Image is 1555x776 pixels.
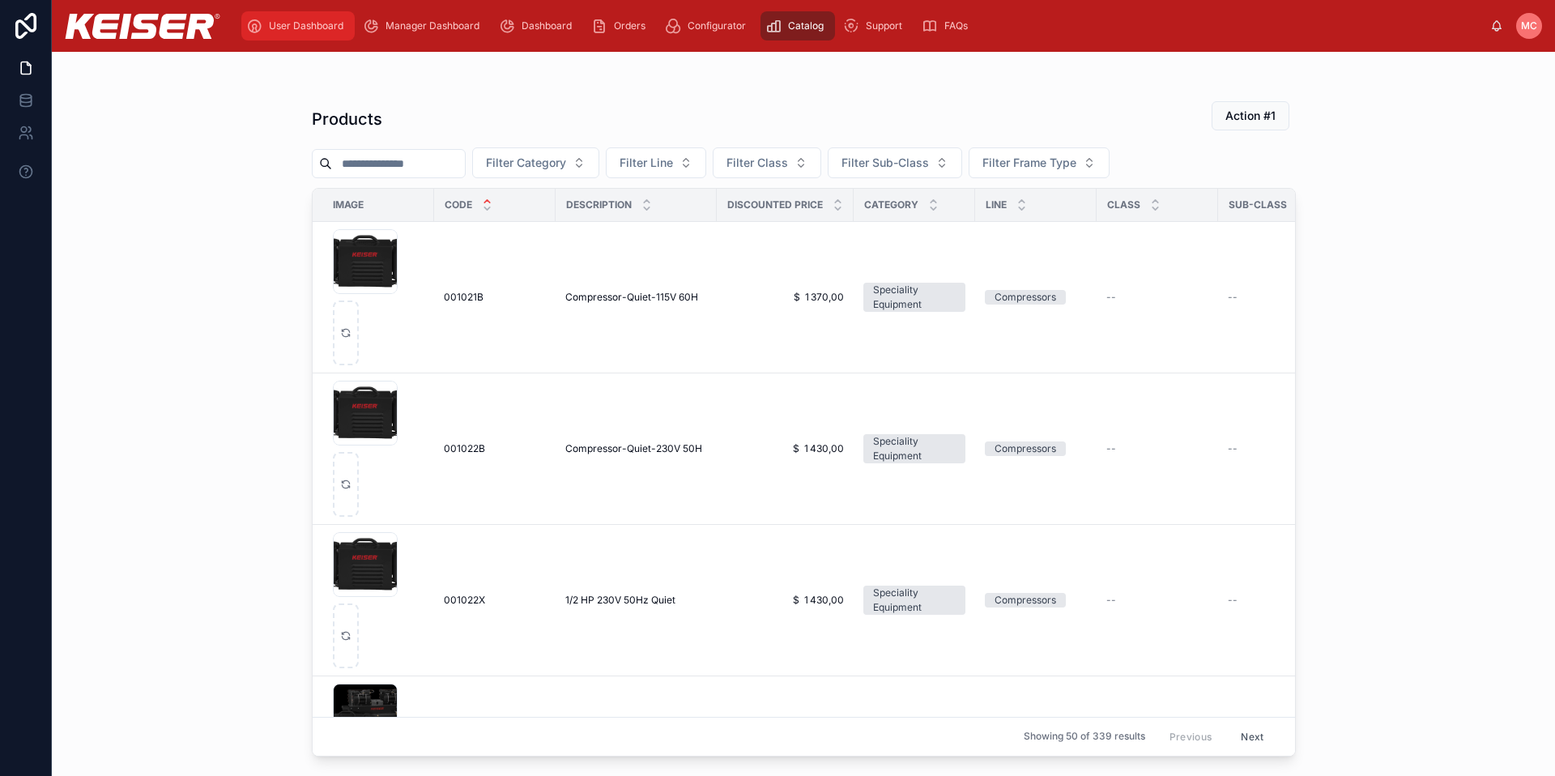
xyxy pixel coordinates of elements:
span: Catalog [788,19,824,32]
a: Compressors [985,593,1087,608]
span: User Dashboard [269,19,343,32]
div: Speciality Equipment [873,434,956,463]
span: Manager Dashboard [386,19,479,32]
a: -- [1228,594,1330,607]
button: Select Button [969,147,1110,178]
a: $ 1 430,00 [726,442,844,455]
span: Sub-Class [1229,198,1287,211]
button: Next [1229,724,1275,749]
a: 1/2 HP 230V 50Hz Quiet [565,594,707,607]
span: -- [1228,291,1238,304]
button: Select Button [828,147,962,178]
span: -- [1106,442,1116,455]
a: $ 1 370,00 [726,291,844,304]
span: -- [1106,594,1116,607]
span: Filter Frame Type [982,155,1076,171]
a: Speciality Equipment [863,283,965,312]
a: Compressor-Quiet-230V 50H [565,442,707,455]
span: 001021B [444,291,484,304]
span: Support [866,19,902,32]
a: Speciality Equipment [863,586,965,615]
div: Compressors [995,593,1056,608]
div: scrollable content [233,8,1490,44]
span: Dashboard [522,19,572,32]
a: Compressors [985,290,1087,305]
span: Class [1107,198,1140,211]
a: -- [1228,442,1330,455]
span: -- [1228,594,1238,607]
a: Speciality Equipment [863,434,965,463]
h1: Products [312,108,382,130]
span: -- [1106,291,1116,304]
a: 001022B [444,442,546,455]
span: Category [864,198,918,211]
a: Catalog [760,11,835,41]
a: Compressors [985,441,1087,456]
button: Select Button [472,147,599,178]
span: Filter Category [486,155,566,171]
a: Manager Dashboard [358,11,491,41]
span: Filter Sub-Class [841,155,929,171]
span: 001022X [444,594,485,607]
a: Support [838,11,914,41]
span: 001022B [444,442,485,455]
div: Speciality Equipment [873,283,956,312]
a: -- [1106,442,1208,455]
a: $ 1 430,00 [726,594,844,607]
span: Compressor-Quiet-115V 60H [565,291,698,304]
span: Discounted Price [727,198,823,211]
span: Code [445,198,472,211]
span: Filter Class [726,155,788,171]
a: -- [1106,291,1208,304]
a: User Dashboard [241,11,355,41]
a: FAQs [917,11,979,41]
span: Compressor-Quiet-230V 50H [565,442,702,455]
div: Speciality Equipment [873,586,956,615]
span: FAQs [944,19,968,32]
button: Select Button [713,147,821,178]
span: Showing 50 of 339 results [1024,731,1145,744]
span: MC [1521,19,1537,32]
a: -- [1106,594,1208,607]
div: Compressors [995,441,1056,456]
a: Compressor-Quiet-115V 60H [565,291,707,304]
img: App logo [65,14,220,39]
a: -- [1228,291,1330,304]
span: Orders [614,19,645,32]
span: -- [1228,442,1238,455]
span: 1/2 HP 230V 50Hz Quiet [565,594,675,607]
div: Compressors [995,290,1056,305]
span: Filter Line [620,155,673,171]
a: Configurator [660,11,757,41]
a: 001022X [444,594,546,607]
button: Select Button [606,147,706,178]
button: Action #1 [1212,101,1289,130]
a: Dashboard [494,11,583,41]
span: Line [986,198,1007,211]
span: Configurator [688,19,746,32]
a: 001021B [444,291,546,304]
span: Image [333,198,364,211]
span: Description [566,198,632,211]
a: Orders [586,11,657,41]
span: Action #1 [1225,108,1276,124]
